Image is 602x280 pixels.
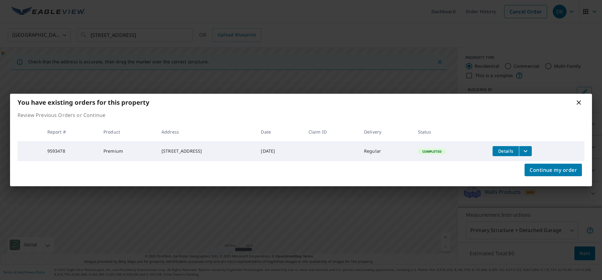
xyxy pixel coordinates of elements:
th: Delivery [359,123,413,141]
td: 9593478 [42,141,98,161]
th: Report # [42,123,98,141]
span: Details [496,148,515,154]
button: Continue my order [525,164,582,176]
div: [STREET_ADDRESS] [161,148,251,154]
button: detailsBtn-9593478 [493,146,519,156]
span: Continue my order [530,166,577,174]
p: Review Previous Orders or Continue [18,111,584,119]
td: Regular [359,141,413,161]
th: Product [98,123,156,141]
th: Address [156,123,256,141]
b: You have existing orders for this property [18,98,149,107]
th: Claim ID [304,123,359,141]
span: Completed [419,149,445,154]
button: filesDropdownBtn-9593478 [519,146,532,156]
td: Premium [98,141,156,161]
th: Date [256,123,303,141]
td: [DATE] [256,141,303,161]
th: Status [413,123,488,141]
